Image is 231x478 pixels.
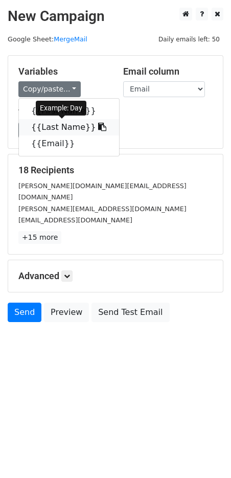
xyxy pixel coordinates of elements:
[44,303,89,322] a: Preview
[18,165,213,176] h5: 18 Recipients
[180,429,231,478] iframe: Chat Widget
[36,101,86,116] div: Example: Day
[180,429,231,478] div: Widget de chat
[18,216,132,224] small: [EMAIL_ADDRESS][DOMAIN_NAME]
[155,34,223,45] span: Daily emails left: 50
[18,205,187,213] small: [PERSON_NAME][EMAIL_ADDRESS][DOMAIN_NAME]
[19,103,119,119] a: {{First Name}}
[8,303,41,322] a: Send
[8,8,223,25] h2: New Campaign
[18,66,108,77] h5: Variables
[54,35,87,43] a: MergeMail
[8,35,87,43] small: Google Sheet:
[18,182,187,201] small: [PERSON_NAME][DOMAIN_NAME][EMAIL_ADDRESS][DOMAIN_NAME]
[91,303,169,322] a: Send Test Email
[19,135,119,152] a: {{Email}}
[18,81,81,97] a: Copy/paste...
[19,119,119,135] a: {{Last Name}}
[123,66,213,77] h5: Email column
[155,35,223,43] a: Daily emails left: 50
[18,231,61,244] a: +15 more
[18,270,213,282] h5: Advanced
